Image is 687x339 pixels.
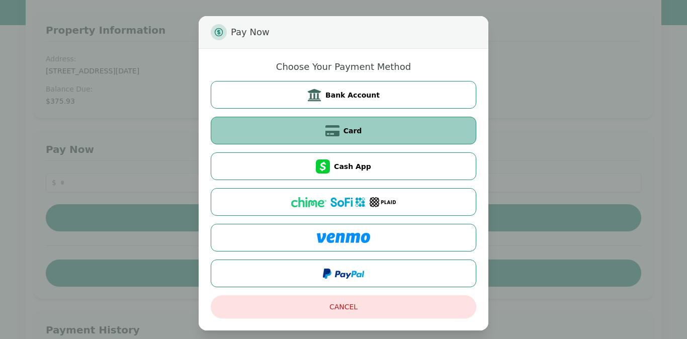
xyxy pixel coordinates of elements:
button: Cash App [211,152,476,180]
img: Plaid logo [370,197,396,207]
button: Cancel [211,295,476,318]
button: Bank Account [211,81,476,109]
button: Card [211,117,476,144]
span: Card [343,126,362,136]
img: Chime logo [291,197,326,207]
img: SoFi logo [330,197,366,207]
h2: Choose Your Payment Method [276,61,411,73]
img: Venmo logo [317,233,370,243]
span: Cash App [334,161,371,172]
img: PayPal logo [323,269,364,279]
span: Bank Account [325,90,380,100]
span: Pay Now [231,24,270,40]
